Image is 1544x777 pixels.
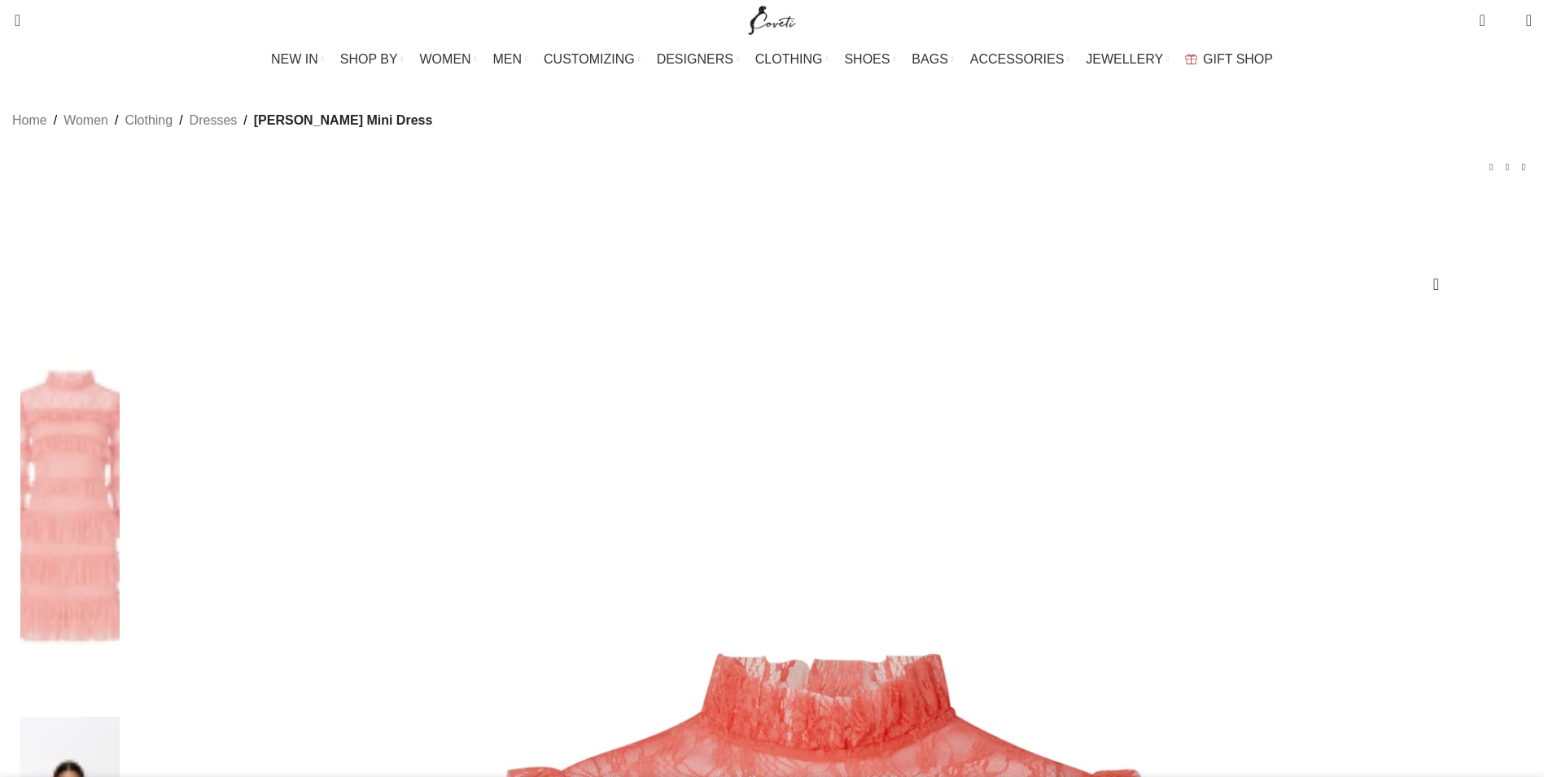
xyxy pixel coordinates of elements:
[420,43,477,76] a: WOMEN
[1203,51,1273,67] span: GIFT SHOP
[1185,43,1273,76] a: GIFT SHOP
[912,43,953,76] a: BAGS
[657,51,733,67] span: DESIGNERS
[912,51,947,67] span: BAGS
[20,302,120,709] img: By Malina
[271,51,318,67] span: NEW IN
[1086,43,1169,76] a: JEWELLERY
[4,43,1540,76] div: Main navigation
[1481,8,1493,20] span: 0
[493,43,527,76] a: MEN
[844,43,895,76] a: SHOES
[1501,16,1513,29] span: 0
[1471,4,1493,37] a: 0
[1185,54,1197,64] img: GiftBag
[4,4,20,37] a: Search
[125,110,173,131] a: Clothing
[1086,51,1163,67] span: JEWELLERY
[340,51,398,67] span: SHOP BY
[844,51,890,67] span: SHOES
[12,110,47,131] a: Home
[755,51,823,67] span: CLOTHING
[493,51,523,67] span: MEN
[657,43,739,76] a: DESIGNERS
[271,43,324,76] a: NEW IN
[1498,4,1514,37] div: My Wishlist
[544,51,635,67] span: CUSTOMIZING
[1516,159,1532,175] a: Next product
[254,110,433,131] span: [PERSON_NAME] Mini Dress
[12,110,432,131] nav: Breadcrumb
[544,43,641,76] a: CUSTOMIZING
[340,43,404,76] a: SHOP BY
[420,51,471,67] span: WOMEN
[755,43,829,76] a: CLOTHING
[745,12,799,26] a: Site logo
[63,110,108,131] a: Women
[1483,159,1499,175] a: Previous product
[970,51,1065,67] span: ACCESSORIES
[190,110,238,131] a: Dresses
[970,43,1070,76] a: ACCESSORIES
